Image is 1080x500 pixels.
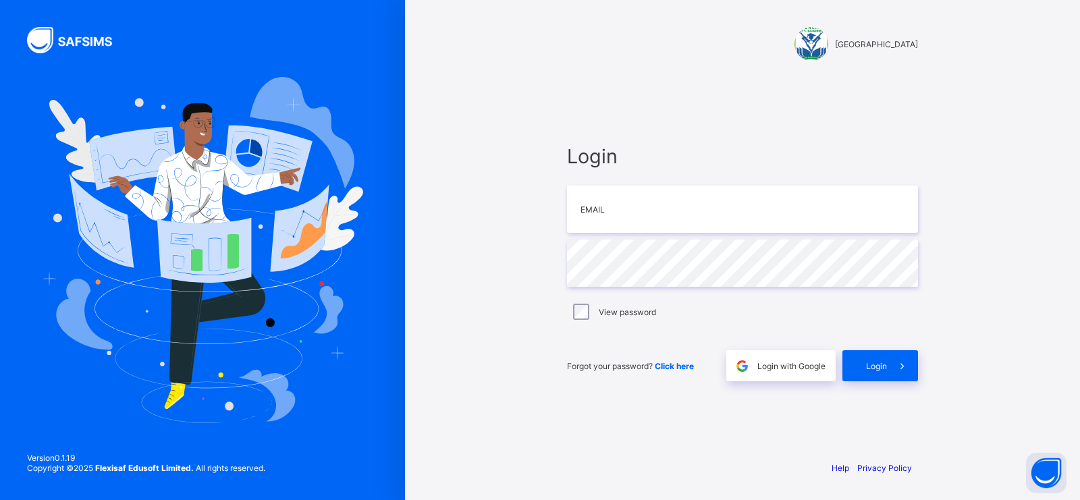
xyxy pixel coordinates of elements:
strong: Flexisaf Edusoft Limited. [95,463,194,473]
span: Version 0.1.19 [27,453,265,463]
img: google.396cfc9801f0270233282035f929180a.svg [734,358,750,374]
label: View password [599,307,656,317]
a: Help [832,463,849,473]
span: Copyright © 2025 All rights reserved. [27,463,265,473]
img: Hero Image [42,77,363,422]
span: Login [567,144,918,168]
button: Open asap [1026,453,1066,493]
a: Click here [655,361,694,371]
span: Login [866,361,887,371]
span: Forgot your password? [567,361,694,371]
span: [GEOGRAPHIC_DATA] [835,39,918,49]
span: Login with Google [757,361,826,371]
a: Privacy Policy [857,463,912,473]
img: SAFSIMS Logo [27,27,128,53]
